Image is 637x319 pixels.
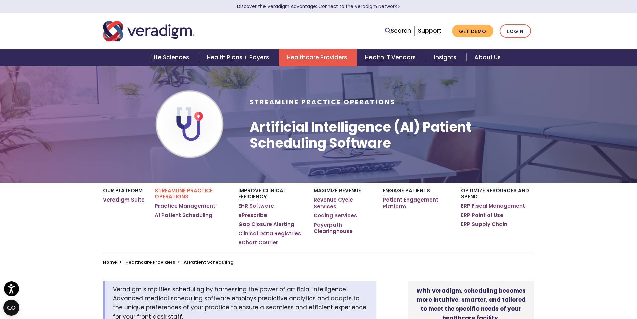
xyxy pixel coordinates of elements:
[103,196,145,203] a: Veradigm Suite
[385,26,411,35] a: Search
[238,239,278,246] a: eChart Courier
[238,221,294,228] a: Gap Closure Alerting
[314,196,372,210] a: Revenue Cycle Services
[199,49,279,66] a: Health Plans + Payers
[237,3,400,10] a: Discover the Veradigm Advantage: Connect to the Veradigm NetworkLearn More
[238,212,267,219] a: ePrescribe
[143,49,199,66] a: Life Sciences
[238,230,301,237] a: Clinical Data Registries
[466,49,509,66] a: About Us
[500,24,531,38] a: Login
[509,277,629,311] iframe: Drift Chat Widget
[250,98,395,107] span: Streamline Practice Operations
[103,259,117,265] a: Home
[125,259,175,265] a: Healthcare Providers
[155,203,215,209] a: Practice Management
[461,221,507,228] a: ERP Supply Chain
[452,25,493,38] a: Get Demo
[314,212,357,219] a: Coding Services
[426,49,466,66] a: Insights
[397,3,400,10] span: Learn More
[314,222,372,235] a: Payerpath Clearinghouse
[3,300,19,316] button: Open CMP widget
[155,212,212,219] a: AI Patient Scheduling
[250,119,534,151] h1: Artificial Intelligence (AI) Patient Scheduling Software
[238,203,274,209] a: EHR Software
[103,20,195,42] img: Veradigm logo
[383,196,451,210] a: Patient Engagement Platform
[279,49,357,66] a: Healthcare Providers
[418,27,441,35] a: Support
[357,49,426,66] a: Health IT Vendors
[461,212,503,219] a: ERP Point of Use
[461,203,525,209] a: ERP Fiscal Management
